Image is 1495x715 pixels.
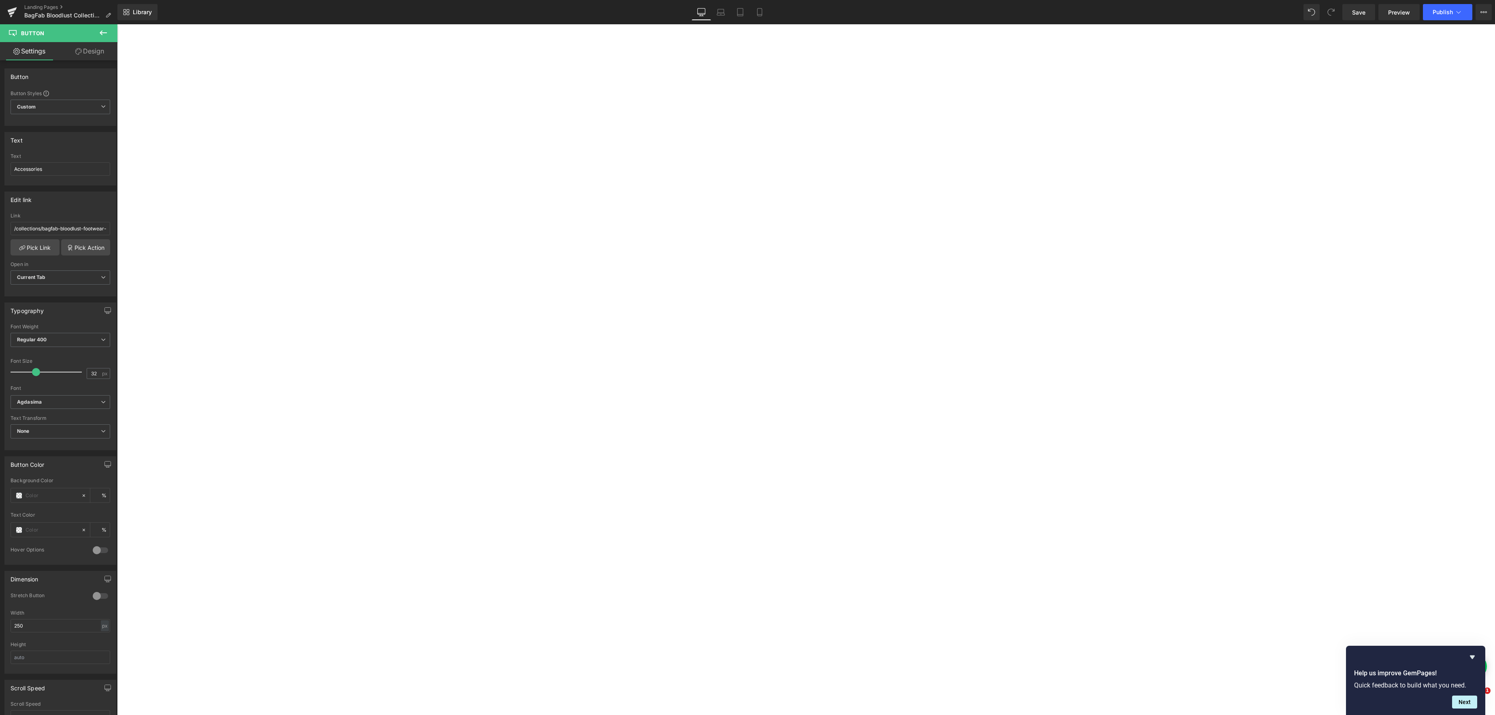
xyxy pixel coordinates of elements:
[11,239,60,255] a: Pick Link
[101,620,109,631] div: px
[11,457,44,468] div: Button Color
[11,478,110,483] div: Background Color
[133,9,152,16] span: Library
[11,547,85,555] div: Hover Options
[17,104,36,111] b: Custom
[11,651,110,664] input: auto
[60,42,119,60] a: Design
[61,239,110,255] a: Pick Action
[1423,4,1472,20] button: Publish
[11,222,110,235] input: https://your-shop.myshopify.com
[711,4,730,20] a: Laptop
[11,512,110,518] div: Text Color
[21,30,44,36] span: Button
[117,4,158,20] a: New Library
[1476,4,1492,20] button: More
[11,213,110,219] div: Link
[11,701,110,707] div: Scroll Speed
[1467,652,1477,662] button: Hide survey
[1388,8,1410,17] span: Preview
[1352,8,1365,17] span: Save
[11,680,45,692] div: Scroll Speed
[730,4,750,20] a: Tablet
[26,491,77,500] input: Color
[11,610,110,616] div: Width
[11,324,110,330] div: Font Weight
[102,371,109,376] span: px
[11,69,28,80] div: Button
[17,428,30,434] b: None
[11,303,44,314] div: Typography
[1323,4,1339,20] button: Redo
[1433,9,1453,15] span: Publish
[11,262,110,267] div: Open in
[11,642,110,647] div: Height
[11,619,110,632] input: auto
[24,12,102,19] span: BagFab Bloodlust Collection Landing Page
[11,358,110,364] div: Font Size
[26,526,77,534] input: Color
[1452,696,1477,709] button: Next question
[24,4,117,11] a: Landing Pages
[750,4,769,20] a: Mobile
[11,385,110,391] div: Font
[1303,4,1320,20] button: Undo
[692,4,711,20] a: Desktop
[17,336,47,343] b: Regular 400
[11,153,110,159] div: Text
[11,132,23,144] div: Text
[11,415,110,421] div: Text Transform
[90,523,110,537] div: %
[11,90,110,96] div: Button Styles
[17,274,46,280] b: Current Tab
[1354,652,1477,709] div: Help us improve GemPages!
[1354,668,1477,678] h2: Help us improve GemPages!
[11,592,85,601] div: Stretch Button
[1354,681,1477,689] p: Quick feedback to build what you need.
[1378,4,1420,20] a: Preview
[90,488,110,502] div: %
[17,399,42,406] i: Agdasima
[1484,687,1491,694] span: 1
[11,192,32,203] div: Edit link
[11,571,38,583] div: Dimension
